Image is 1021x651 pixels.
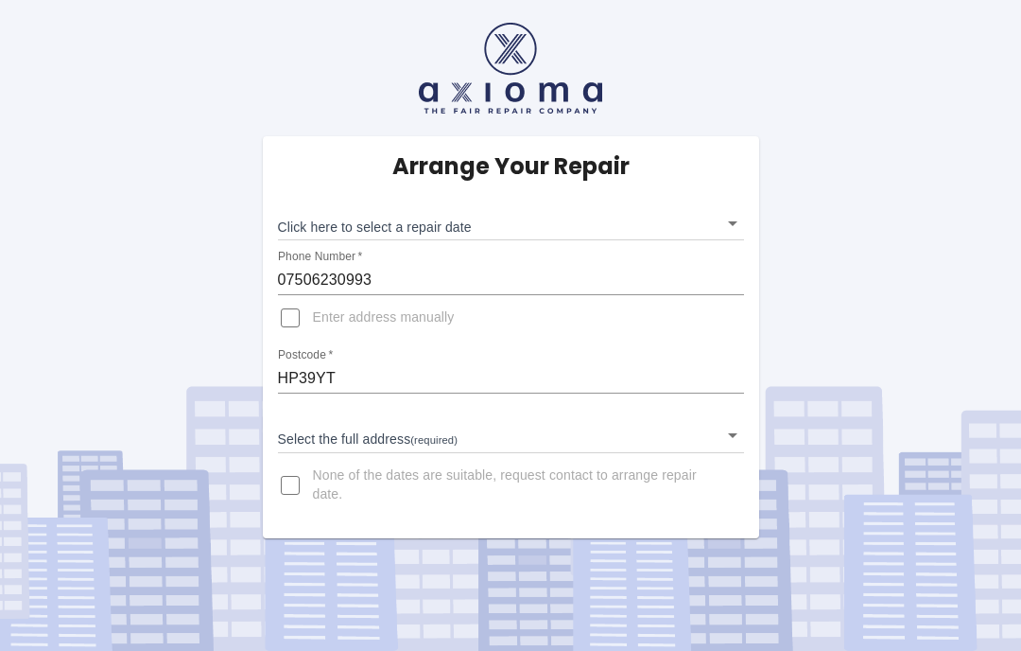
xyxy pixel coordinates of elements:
[278,249,362,265] label: Phone Number
[392,151,630,182] h5: Arrange Your Repair
[313,308,455,327] span: Enter address manually
[278,347,333,363] label: Postcode
[419,23,602,114] img: axioma
[313,466,729,504] span: None of the dates are suitable, request contact to arrange repair date.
